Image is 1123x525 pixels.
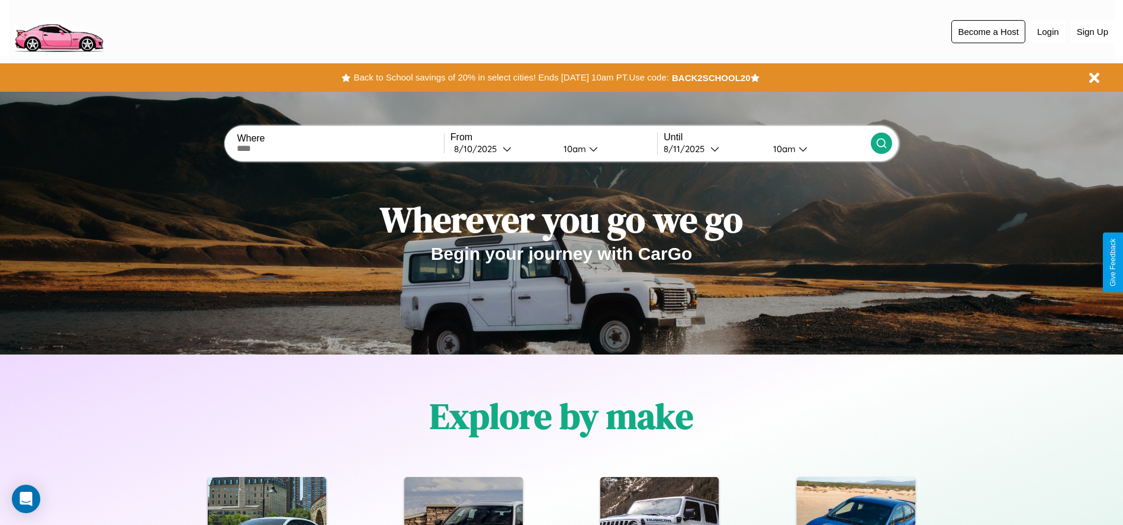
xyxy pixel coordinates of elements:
[767,143,799,154] div: 10am
[1071,21,1114,43] button: Sign Up
[1031,21,1065,43] button: Login
[12,485,40,513] div: Open Intercom Messenger
[350,69,671,86] button: Back to School savings of 20% in select cities! Ends [DATE] 10am PT.Use code:
[451,132,657,143] label: From
[451,143,554,155] button: 8/10/2025
[672,73,751,83] b: BACK2SCHOOL20
[1109,239,1117,286] div: Give Feedback
[554,143,658,155] button: 10am
[430,392,693,440] h1: Explore by make
[664,132,870,143] label: Until
[764,143,871,155] button: 10am
[9,6,108,55] img: logo
[558,143,589,154] div: 10am
[664,143,710,154] div: 8 / 11 / 2025
[951,20,1025,43] button: Become a Host
[237,133,443,144] label: Where
[454,143,503,154] div: 8 / 10 / 2025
